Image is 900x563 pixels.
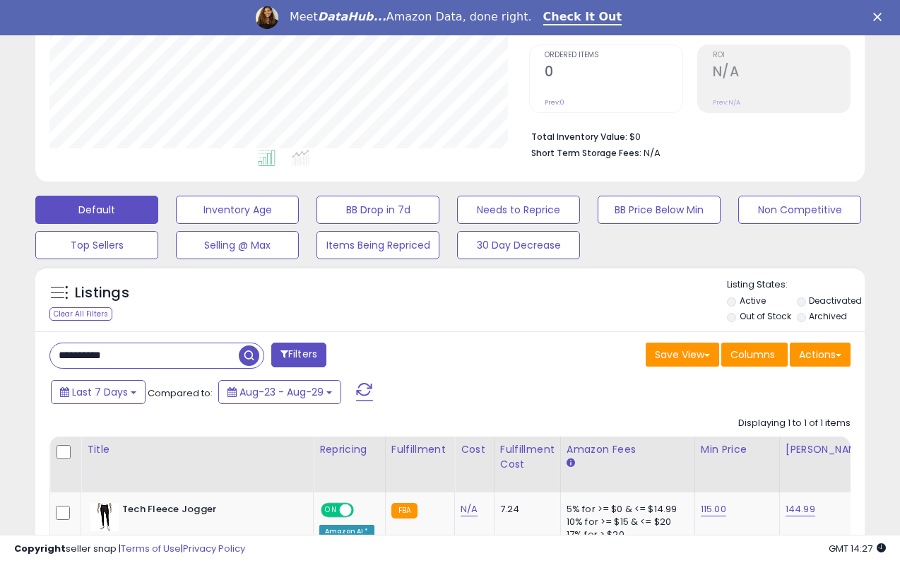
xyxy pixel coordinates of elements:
[713,64,851,83] h2: N/A
[72,385,128,399] span: Last 7 Days
[567,516,684,528] div: 10% for >= $15 & <= $20
[14,542,66,555] strong: Copyright
[148,386,213,400] span: Compared to:
[500,503,550,516] div: 7.24
[786,442,870,457] div: [PERSON_NAME]
[727,278,865,292] p: Listing States:
[721,343,788,367] button: Columns
[531,131,627,143] b: Total Inventory Value:
[121,542,181,555] a: Terms of Use
[322,504,340,516] span: ON
[318,10,386,23] i: DataHub...
[531,127,840,144] li: $0
[740,310,791,322] label: Out of Stock
[701,442,774,457] div: Min Price
[545,98,564,107] small: Prev: 0
[567,457,575,470] small: Amazon Fees.
[644,146,661,160] span: N/A
[829,542,886,555] span: 2025-09-6 14:27 GMT
[122,503,294,520] b: Tech Fleece Jogger
[461,442,488,457] div: Cost
[646,343,719,367] button: Save View
[290,10,532,24] div: Meet Amazon Data, done right.
[35,196,158,224] button: Default
[90,503,119,531] img: 31M-FGN8OZL._SL40_.jpg
[51,380,146,404] button: Last 7 Days
[738,417,851,430] div: Displaying 1 to 1 of 1 items
[218,380,341,404] button: Aug-23 - Aug-29
[545,64,682,83] h2: 0
[35,231,158,259] button: Top Sellers
[567,503,684,516] div: 5% for >= $0 & <= $14.99
[176,196,299,224] button: Inventory Age
[543,10,622,25] a: Check It Out
[14,543,245,556] div: seller snap | |
[271,343,326,367] button: Filters
[500,442,555,472] div: Fulfillment Cost
[809,295,862,307] label: Deactivated
[740,295,766,307] label: Active
[391,442,449,457] div: Fulfillment
[75,283,129,303] h5: Listings
[239,385,324,399] span: Aug-23 - Aug-29
[809,310,847,322] label: Archived
[786,502,815,516] a: 144.99
[256,6,278,29] img: Profile image for Georgie
[531,147,641,159] b: Short Term Storage Fees:
[738,196,861,224] button: Non Competitive
[316,196,439,224] button: BB Drop in 7d
[316,231,439,259] button: Items Being Repriced
[87,442,307,457] div: Title
[391,503,418,518] small: FBA
[352,504,374,516] span: OFF
[457,231,580,259] button: 30 Day Decrease
[457,196,580,224] button: Needs to Reprice
[567,442,689,457] div: Amazon Fees
[713,98,740,107] small: Prev: N/A
[49,307,112,321] div: Clear All Filters
[598,196,721,224] button: BB Price Below Min
[873,13,887,21] div: Close
[713,52,851,59] span: ROI
[545,52,682,59] span: Ordered Items
[183,542,245,555] a: Privacy Policy
[461,502,478,516] a: N/A
[730,348,775,362] span: Columns
[790,343,851,367] button: Actions
[701,502,726,516] a: 115.00
[319,442,379,457] div: Repricing
[176,231,299,259] button: Selling @ Max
